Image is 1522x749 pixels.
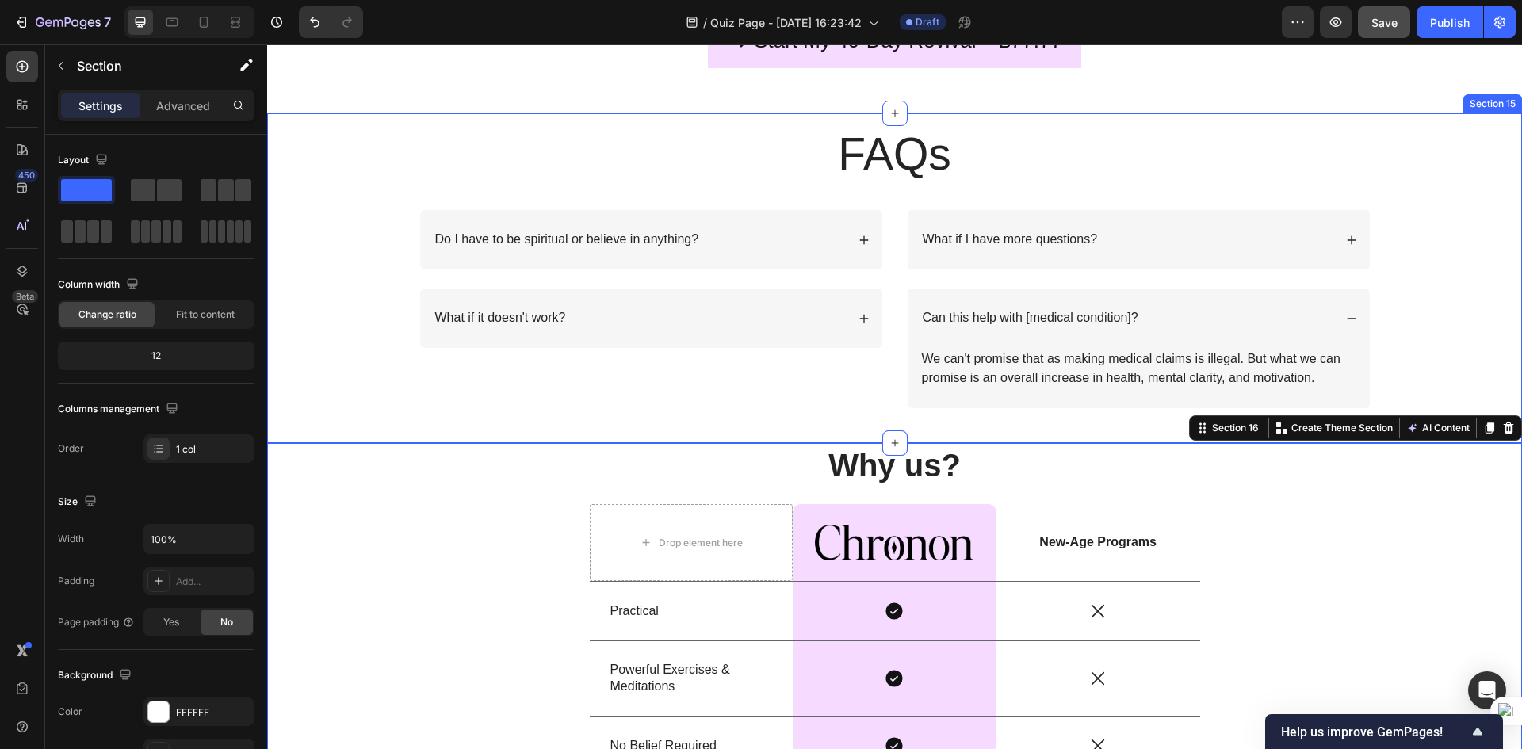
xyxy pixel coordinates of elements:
[1136,374,1206,393] button: AI Content
[58,574,94,588] div: Padding
[343,694,506,710] p: No Belief Required
[653,263,874,285] div: Rich Text Editor. Editing area: main
[15,169,38,182] div: 450
[1430,14,1470,31] div: Publish
[1281,722,1487,741] button: Show survey - Help us improve GemPages!
[656,266,871,282] p: Can this help with [medical condition]?
[710,14,862,31] span: Quiz Page - [DATE] 16:23:42
[916,15,939,29] span: Draft
[58,615,135,629] div: Page padding
[144,525,254,553] input: Auto
[343,617,506,651] p: Powerful Exercises & Meditations
[58,665,135,686] div: Background
[104,13,111,32] p: 7
[58,441,84,456] div: Order
[156,97,210,114] p: Advanced
[1358,6,1410,38] button: Save
[343,559,506,575] p: Practical
[299,6,363,38] div: Undo/Redo
[78,308,136,322] span: Change ratio
[163,615,179,629] span: Yes
[656,187,831,204] p: What if I have more questions?
[267,44,1522,749] iframe: Design area
[942,376,995,391] div: Section 16
[58,274,142,296] div: Column width
[58,705,82,719] div: Color
[323,399,933,443] h2: Why us?
[1468,671,1506,709] div: Open Intercom Messenger
[6,6,118,38] button: 7
[176,442,250,457] div: 1 col
[703,14,707,31] span: /
[58,150,111,171] div: Layout
[78,97,123,114] p: Settings
[653,304,1090,345] div: Rich Text Editor. Editing area: main
[1281,724,1468,739] span: Help us improve GemPages!
[61,345,251,367] div: 12
[58,399,182,420] div: Columns management
[77,56,207,75] p: Section
[220,615,233,629] span: No
[176,575,250,589] div: Add...
[1199,52,1252,67] div: Section 15
[58,532,84,546] div: Width
[58,491,100,513] div: Size
[1024,376,1126,391] p: Create Theme Section
[392,492,476,505] div: Drop element here
[731,490,931,506] p: New-Age Programs
[653,185,833,206] div: Rich Text Editor. Editing area: main
[1417,6,1483,38] button: Publish
[1371,16,1398,29] span: Save
[176,308,235,322] span: Fit to content
[12,290,38,303] div: Beta
[548,480,706,516] img: Chronon_logo_lowercase.png
[176,705,250,720] div: FFFFFF
[655,305,1088,343] p: We can't promise that as making medical claims is illegal. But what we can promise is an overall ...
